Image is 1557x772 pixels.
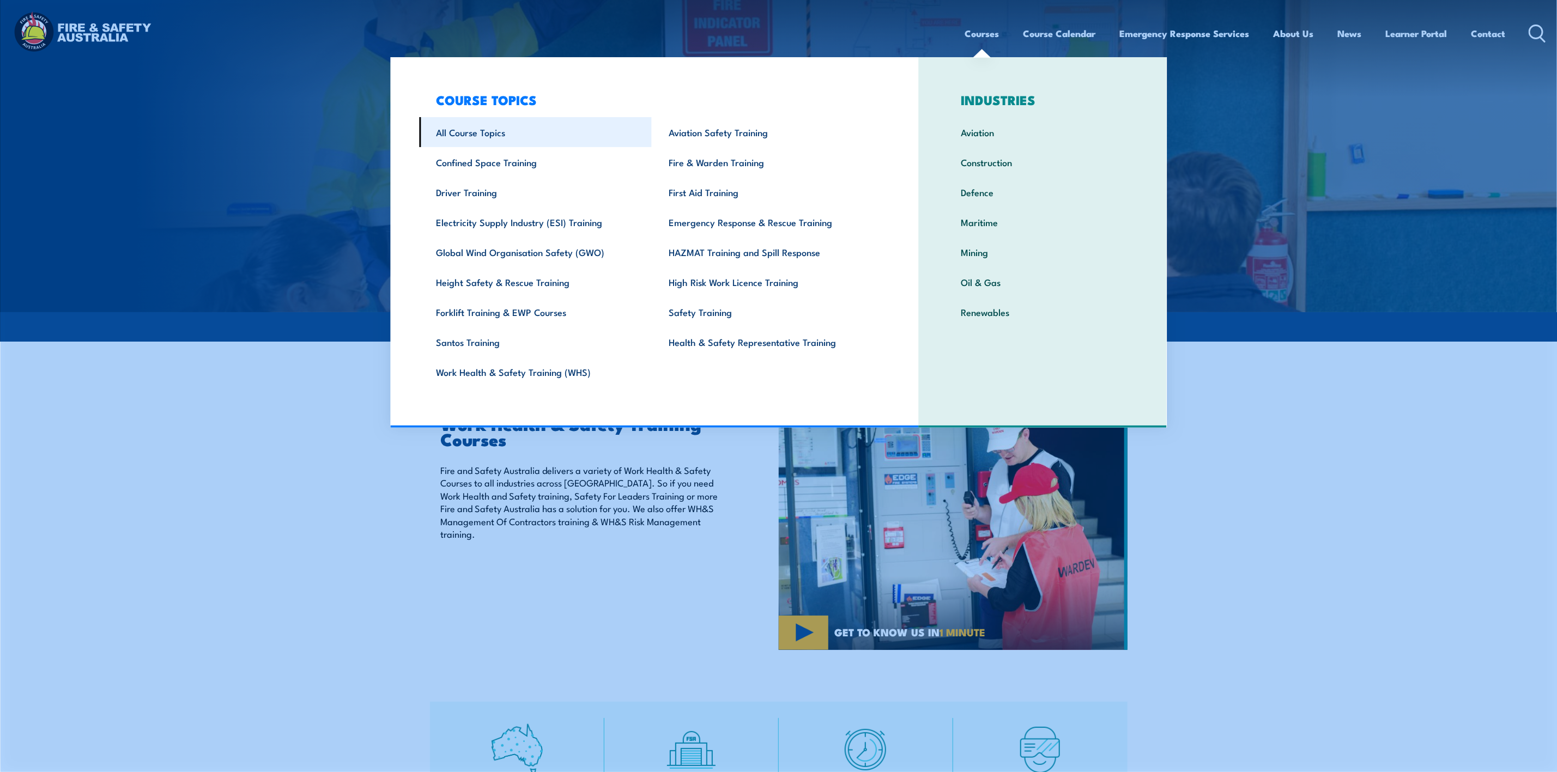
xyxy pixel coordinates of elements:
a: Defence [944,177,1142,207]
a: Emergency Response Services [1120,19,1250,48]
a: Construction [944,147,1142,177]
a: Work Health & Safety Training (WHS) [419,357,652,387]
a: News [1338,19,1362,48]
a: Forklift Training & EWP Courses [419,297,652,327]
a: Health & Safety Representative Training [652,327,884,357]
a: HAZMAT Training and Spill Response [652,237,884,267]
p: Fire and Safety Australia delivers a variety of Work Health & Safety Courses to all industries ac... [441,464,729,540]
a: First Aid Training [652,177,884,207]
a: Maritime [944,207,1142,237]
a: Confined Space Training [419,147,652,177]
a: Emergency Response & Rescue Training [652,207,884,237]
a: About Us [1274,19,1314,48]
h3: INDUSTRIES [944,92,1142,107]
a: Safety Training [652,297,884,327]
a: Mining [944,237,1142,267]
span: GET TO KNOW US IN [834,627,985,637]
a: Aviation [944,117,1142,147]
a: Aviation Safety Training [652,117,884,147]
a: Course Calendar [1023,19,1096,48]
a: Height Safety & Rescue Training [419,267,652,297]
img: Workplace Health & Safety COURSES [779,388,1128,650]
a: Driver Training [419,177,652,207]
a: Renewables [944,297,1142,327]
a: Electricity Supply Industry (ESI) Training [419,207,652,237]
a: Oil & Gas [944,267,1142,297]
a: Fire & Warden Training [652,147,884,177]
a: High Risk Work Licence Training [652,267,884,297]
a: Courses [965,19,999,48]
h2: Work Health & Safety Training Courses [441,416,729,446]
a: All Course Topics [419,117,652,147]
strong: 1 MINUTE [940,624,985,640]
a: Contact [1471,19,1506,48]
h3: COURSE TOPICS [419,92,884,107]
a: Global Wind Organisation Safety (GWO) [419,237,652,267]
a: Learner Portal [1386,19,1447,48]
a: Santos Training [419,327,652,357]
